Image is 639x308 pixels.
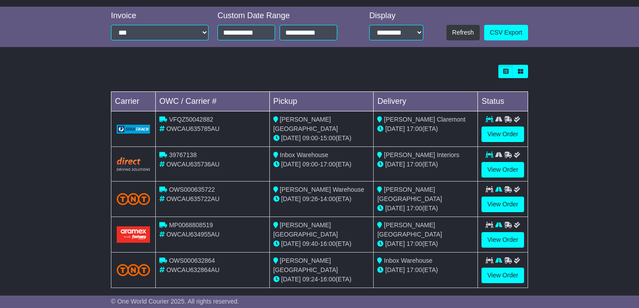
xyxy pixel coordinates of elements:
[273,275,370,284] div: - (ETA)
[377,160,474,169] div: (ETA)
[273,194,370,204] div: - (ETA)
[377,239,474,249] div: (ETA)
[320,240,335,247] span: 16:00
[281,134,301,142] span: [DATE]
[384,116,465,123] span: [PERSON_NAME] Claremont
[281,276,301,283] span: [DATE]
[117,157,150,170] img: Direct.png
[385,125,405,132] span: [DATE]
[385,161,405,168] span: [DATE]
[117,264,150,276] img: TNT_Domestic.png
[111,11,209,21] div: Invoice
[273,257,338,273] span: [PERSON_NAME][GEOGRAPHIC_DATA]
[166,195,220,202] span: OWCAU635722AU
[374,92,478,111] td: Delivery
[377,186,442,202] span: [PERSON_NAME][GEOGRAPHIC_DATA]
[273,160,370,169] div: - (ETA)
[280,151,328,158] span: Inbox Warehouse
[377,124,474,134] div: (ETA)
[320,134,335,142] span: 15:00
[117,125,150,134] img: GetCarrierServiceLogo
[156,92,270,111] td: OWC / Carrier #
[481,162,524,178] a: View Order
[169,116,213,123] span: VFQZ50042882
[273,116,338,132] span: [PERSON_NAME] [GEOGRAPHIC_DATA]
[117,226,150,243] img: Aramex.png
[406,125,422,132] span: 17:00
[385,205,405,212] span: [DATE]
[446,25,480,40] button: Refresh
[303,240,318,247] span: 09:40
[269,92,374,111] td: Pickup
[280,186,364,193] span: [PERSON_NAME] Warehouse
[217,11,351,21] div: Custom Date Range
[273,134,370,143] div: - (ETA)
[169,151,197,158] span: 39767138
[303,276,318,283] span: 09:24
[406,240,422,247] span: 17:00
[303,195,318,202] span: 09:26
[320,161,335,168] span: 17:00
[281,161,301,168] span: [DATE]
[406,161,422,168] span: 17:00
[481,268,524,283] a: View Order
[406,205,422,212] span: 17:00
[169,186,215,193] span: OWS000635722
[481,232,524,248] a: View Order
[320,276,335,283] span: 16:00
[117,193,150,205] img: TNT_Domestic.png
[166,266,220,273] span: OWCAU632864AU
[320,195,335,202] span: 14:00
[273,221,338,238] span: [PERSON_NAME][GEOGRAPHIC_DATA]
[281,240,301,247] span: [DATE]
[478,92,528,111] td: Status
[369,11,423,21] div: Display
[384,151,459,158] span: [PERSON_NAME] Interiors
[303,134,318,142] span: 09:00
[281,195,301,202] span: [DATE]
[377,221,442,238] span: [PERSON_NAME] [GEOGRAPHIC_DATA]
[303,161,318,168] span: 09:00
[169,221,213,229] span: MP0068808519
[406,266,422,273] span: 17:00
[169,257,215,264] span: OWS000632864
[385,240,405,247] span: [DATE]
[111,92,156,111] td: Carrier
[166,231,220,238] span: OWCAU634955AU
[384,257,432,264] span: Inbox Warehouse
[484,25,528,40] a: CSV Export
[111,298,239,305] span: © One World Courier 2025. All rights reserved.
[377,204,474,213] div: (ETA)
[273,239,370,249] div: - (ETA)
[481,126,524,142] a: View Order
[385,266,405,273] span: [DATE]
[166,161,220,168] span: OWCAU635736AU
[377,265,474,275] div: (ETA)
[481,197,524,212] a: View Order
[166,125,220,132] span: OWCAU635785AU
